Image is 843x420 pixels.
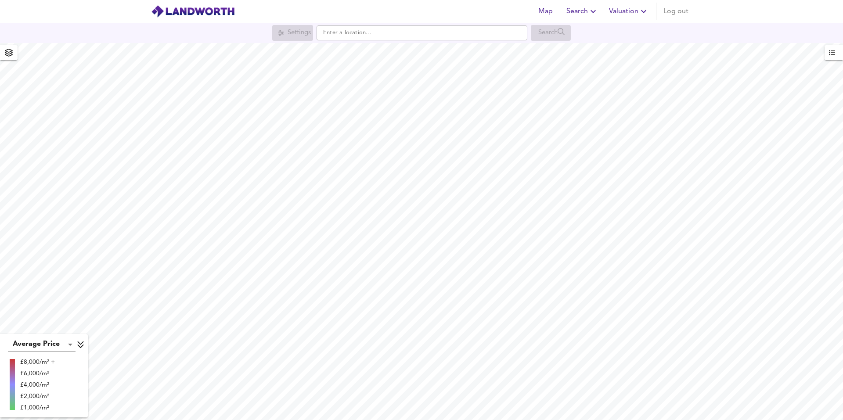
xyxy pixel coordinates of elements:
[272,25,313,41] div: Search for a location first or explore the map
[663,5,688,18] span: Log out
[605,3,652,20] button: Valuation
[531,25,571,41] div: Search for a location first or explore the map
[660,3,692,20] button: Log out
[609,5,649,18] span: Valuation
[535,5,556,18] span: Map
[20,369,55,378] div: £6,000/m²
[317,25,527,40] input: Enter a location...
[563,3,602,20] button: Search
[531,3,559,20] button: Map
[566,5,598,18] span: Search
[8,337,76,352] div: Average Price
[20,403,55,412] div: £1,000/m²
[20,392,55,401] div: £2,000/m²
[20,381,55,389] div: £4,000/m²
[151,5,235,18] img: logo
[20,358,55,366] div: £8,000/m² +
